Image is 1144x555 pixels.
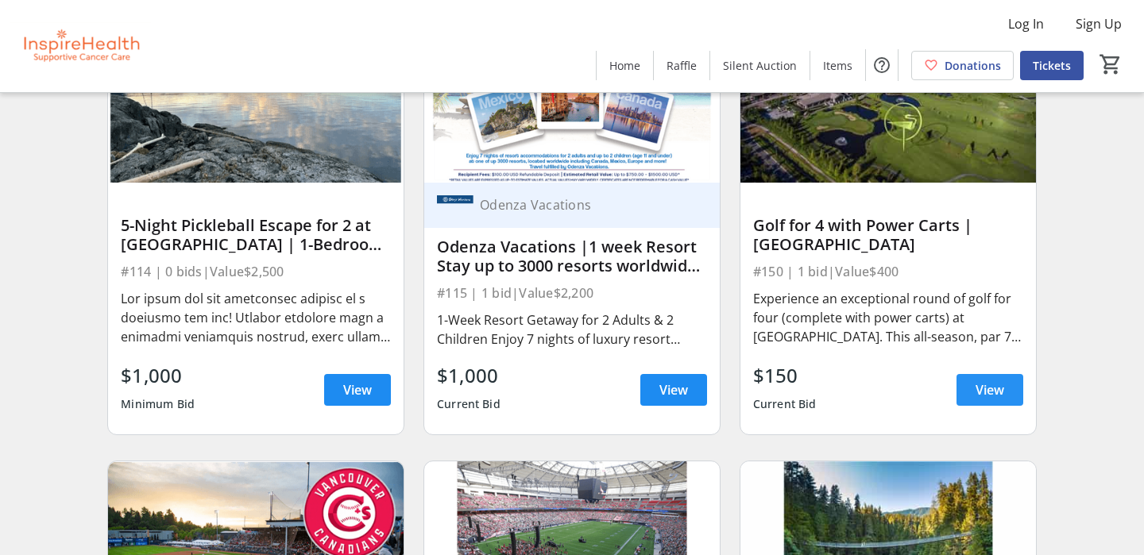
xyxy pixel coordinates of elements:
[324,374,391,406] a: View
[753,361,817,390] div: $150
[810,51,865,80] a: Items
[437,282,707,304] div: #115 | 1 bid | Value $2,200
[723,57,797,74] span: Silent Auction
[437,237,707,276] div: Odenza Vacations |1 week Resort Stay up to 3000 resorts worldwide - [GEOGRAPHIC_DATA], [GEOGRAPHI...
[121,216,391,254] div: 5-Night Pickleball Escape for 2 at [GEOGRAPHIC_DATA] | 1-Bedroom [GEOGRAPHIC_DATA]
[911,51,1014,80] a: Donations
[1033,57,1071,74] span: Tickets
[740,17,1036,183] img: Golf for 4 with Power Carts | Tsawwassen Springs
[1020,51,1084,80] a: Tickets
[437,361,500,390] div: $1,000
[1076,14,1122,33] span: Sign Up
[121,361,195,390] div: $1,000
[121,260,391,283] div: #114 | 0 bids | Value $2,500
[753,390,817,418] div: Current Bid
[957,374,1023,406] a: View
[753,289,1023,346] div: Experience an exceptional round of golf for four (complete with power carts) at [GEOGRAPHIC_DATA]...
[343,380,372,399] span: View
[710,51,810,80] a: Silent Auction
[437,310,707,349] div: 1-Week Resort Getaway for 2 Adults & 2 Children Enjoy 7 nights of luxury resort accommodations fo...
[424,17,720,183] img: Odenza Vacations |1 week Resort Stay up to 3000 resorts worldwide - Canada, Mexico and Europe!
[866,49,898,81] button: Help
[654,51,709,80] a: Raffle
[753,260,1023,283] div: #150 | 1 bid | Value $400
[609,57,640,74] span: Home
[1096,50,1125,79] button: Cart
[753,216,1023,254] div: Golf for 4 with Power Carts | [GEOGRAPHIC_DATA]
[437,390,500,418] div: Current Bid
[945,57,1001,74] span: Donations
[640,374,707,406] a: View
[976,380,1004,399] span: View
[1008,14,1044,33] span: Log In
[1063,11,1134,37] button: Sign Up
[121,289,391,346] div: Lor ipsum dol sit ametconsec adipisc el s doeiusmo tem inc! Utlabor etdolore magn a enimadmi veni...
[108,17,404,183] img: 5-Night Pickleball Escape for 2 at Maple Bay | 1-Bedroom Oceanfront Cottage
[823,57,852,74] span: Items
[995,11,1057,37] button: Log In
[659,380,688,399] span: View
[597,51,653,80] a: Home
[667,57,697,74] span: Raffle
[10,6,151,86] img: InspireHealth Supportive Cancer Care's Logo
[437,187,473,223] img: Odenza Vacations
[473,197,688,213] div: Odenza Vacations
[121,390,195,418] div: Minimum Bid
